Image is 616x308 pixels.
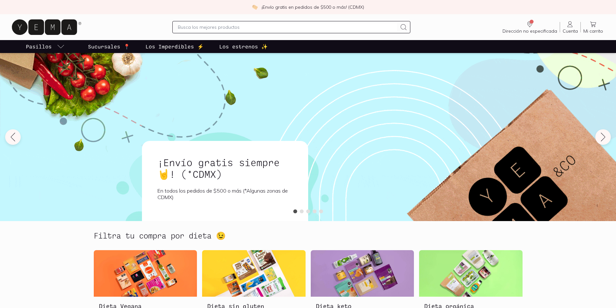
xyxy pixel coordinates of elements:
img: Dieta keto [311,250,414,297]
h2: Filtra tu compra por dieta 😉 [94,231,226,240]
input: Busca los mejores productos [178,23,397,31]
a: pasillo-todos-link [25,40,66,53]
a: Cuenta [560,20,580,34]
a: Dirección no especificada [500,20,560,34]
a: Los Imperdibles ⚡️ [144,40,205,53]
img: Dieta sin gluten [202,250,306,297]
a: Mi carrito [581,20,606,34]
p: ¡Envío gratis en pedidos de $500 o más! (CDMX) [262,4,364,10]
img: Dieta Vegana [94,250,197,297]
a: Sucursales 📍 [87,40,131,53]
a: Los estrenos ✨ [218,40,269,53]
span: Dirección no especificada [503,28,557,34]
span: Mi carrito [583,28,603,34]
h1: ¡Envío gratis siempre🤘! (*CDMX) [157,156,293,180]
p: Los estrenos ✨ [219,43,268,50]
p: Sucursales 📍 [88,43,130,50]
span: Cuenta [563,28,578,34]
img: Dieta orgánica [419,250,523,297]
p: Los Imperdibles ⚡️ [146,43,204,50]
p: En todos los pedidos de $500 o más (*Algunas zonas de CDMX) [157,187,293,200]
p: Pasillos [26,43,52,50]
img: check [252,4,258,10]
